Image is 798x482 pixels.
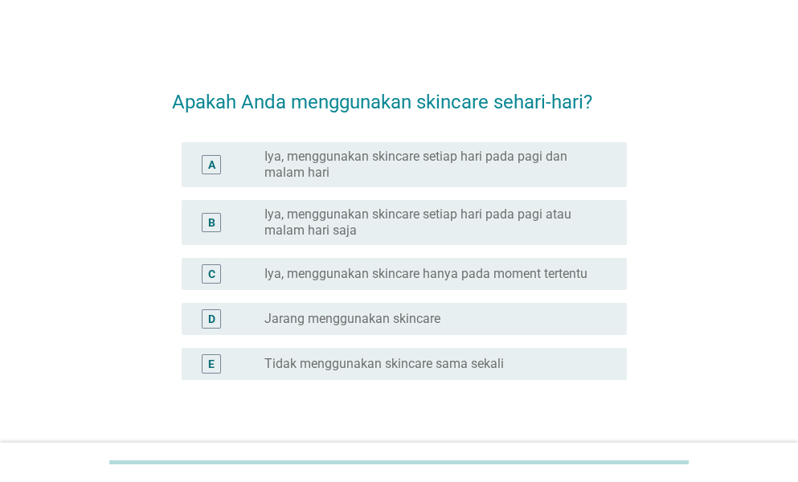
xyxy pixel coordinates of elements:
[208,214,215,231] div: B
[264,356,504,372] label: Tidak menggunakan skincare sama sekali
[208,355,215,372] div: E
[208,156,215,173] div: A
[208,310,215,327] div: D
[264,311,440,327] label: Jarang menggunakan skincare
[172,71,627,116] h2: Apakah Anda menggunakan skincare sehari-hari?
[264,206,601,239] label: Iya, menggunakan skincare setiap hari pada pagi atau malam hari saja
[208,265,215,282] div: C
[264,149,601,181] label: Iya, menggunakan skincare setiap hari pada pagi dan malam hari
[264,266,587,282] label: Iya, menggunakan skincare hanya pada moment tertentu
